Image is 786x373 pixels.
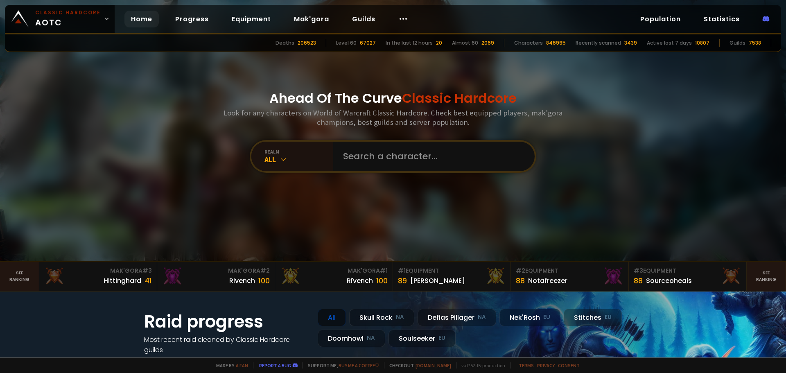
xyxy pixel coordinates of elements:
[260,267,270,275] span: # 2
[169,11,215,27] a: Progress
[269,88,517,108] h1: Ahead Of The Curve
[124,11,159,27] a: Home
[436,39,442,47] div: 20
[220,108,566,127] h3: Look for any characters on World of Warcraft Classic Hardcore. Check best equipped players, mak'g...
[634,275,643,286] div: 88
[318,309,346,326] div: All
[747,262,786,291] a: Seeranking
[380,267,388,275] span: # 1
[338,142,525,171] input: Search a character...
[349,309,414,326] div: Skull Rock
[303,362,379,368] span: Support me,
[528,276,567,286] div: Notafreezer
[438,334,445,342] small: EU
[624,39,637,47] div: 3439
[629,262,747,291] a: #3Equipment88Sourceoheals
[646,276,692,286] div: Sourceoheals
[346,11,382,27] a: Guilds
[386,39,433,47] div: In the last 12 hours
[410,276,465,286] div: [PERSON_NAME]
[336,39,357,47] div: Level 60
[514,39,543,47] div: Characters
[695,39,709,47] div: 10807
[634,11,687,27] a: Population
[347,276,373,286] div: Rîvench
[287,11,336,27] a: Mak'gora
[367,334,375,342] small: NA
[558,362,580,368] a: Consent
[298,39,316,47] div: 206523
[388,330,456,347] div: Soulseeker
[39,262,157,291] a: Mak'Gora#3Hittinghard41
[576,39,621,47] div: Recently scanned
[634,267,643,275] span: # 3
[697,11,746,27] a: Statistics
[519,362,534,368] a: Terms
[398,267,506,275] div: Equipment
[264,155,333,164] div: All
[393,262,511,291] a: #1Equipment89[PERSON_NAME]
[339,362,379,368] a: Buy me a coffee
[162,267,270,275] div: Mak'Gora
[225,11,278,27] a: Equipment
[398,275,407,286] div: 89
[478,313,486,321] small: NA
[229,276,255,286] div: Rivench
[144,309,308,335] h1: Raid progress
[452,39,478,47] div: Almost 60
[376,275,388,286] div: 100
[605,313,612,321] small: EU
[280,267,388,275] div: Mak'Gora
[749,39,761,47] div: 7538
[236,362,248,368] a: a fan
[537,362,555,368] a: Privacy
[259,362,291,368] a: Report a bug
[157,262,275,291] a: Mak'Gora#2Rivench100
[416,362,451,368] a: [DOMAIN_NAME]
[258,275,270,286] div: 100
[44,267,152,275] div: Mak'Gora
[511,262,629,291] a: #2Equipment88Notafreezer
[634,267,741,275] div: Equipment
[499,309,560,326] div: Nek'Rosh
[5,5,115,33] a: Classic HardcoreAOTC
[144,355,197,365] a: See all progress
[481,39,494,47] div: 2069
[516,267,525,275] span: # 2
[456,362,505,368] span: v. d752d5 - production
[384,362,451,368] span: Checkout
[546,39,566,47] div: 846995
[104,276,141,286] div: Hittinghard
[647,39,692,47] div: Active last 7 days
[142,267,152,275] span: # 3
[730,39,745,47] div: Guilds
[35,9,101,29] span: AOTC
[145,275,152,286] div: 41
[398,267,406,275] span: # 1
[418,309,496,326] div: Defias Pillager
[516,275,525,286] div: 88
[144,335,308,355] h4: Most recent raid cleaned by Classic Hardcore guilds
[35,9,101,16] small: Classic Hardcore
[211,362,248,368] span: Made by
[264,149,333,155] div: realm
[543,313,550,321] small: EU
[276,39,294,47] div: Deaths
[402,89,517,107] span: Classic Hardcore
[564,309,622,326] div: Stitches
[275,262,393,291] a: Mak'Gora#1Rîvench100
[396,313,404,321] small: NA
[360,39,376,47] div: 67027
[516,267,623,275] div: Equipment
[318,330,385,347] div: Doomhowl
